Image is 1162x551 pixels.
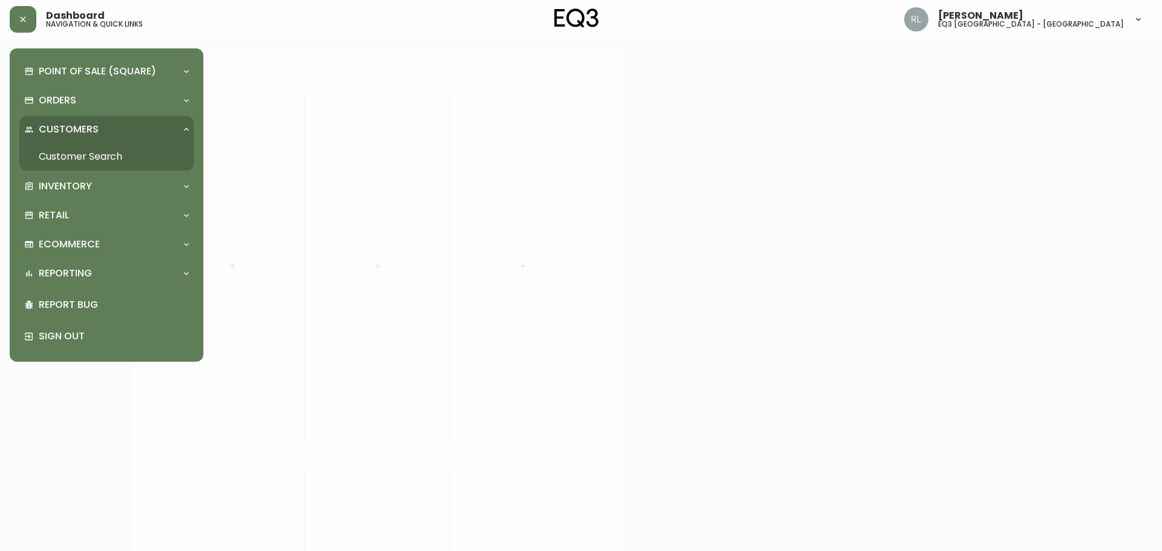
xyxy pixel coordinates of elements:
div: Inventory [19,173,194,200]
div: Report Bug [19,289,194,321]
span: Dashboard [46,11,105,21]
img: 91cc3602ba8cb70ae1ccf1ad2913f397 [904,7,928,31]
p: Sign Out [39,330,189,343]
div: Reporting [19,260,194,287]
p: Customers [39,123,99,136]
h5: navigation & quick links [46,21,143,28]
img: logo [554,8,599,28]
p: Point of Sale (Square) [39,65,156,78]
p: Ecommerce [39,238,100,251]
a: Customer Search [19,143,194,171]
div: Retail [19,202,194,229]
div: Orders [19,87,194,114]
p: Retail [39,209,69,222]
p: Inventory [39,180,92,193]
div: Ecommerce [19,231,194,258]
p: Report Bug [39,298,189,311]
p: Reporting [39,267,92,280]
div: Customers [19,116,194,143]
div: Sign Out [19,321,194,352]
div: Point of Sale (Square) [19,58,194,85]
span: [PERSON_NAME] [938,11,1023,21]
p: Orders [39,94,76,107]
h5: eq3 [GEOGRAPHIC_DATA] - [GEOGRAPHIC_DATA] [938,21,1124,28]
